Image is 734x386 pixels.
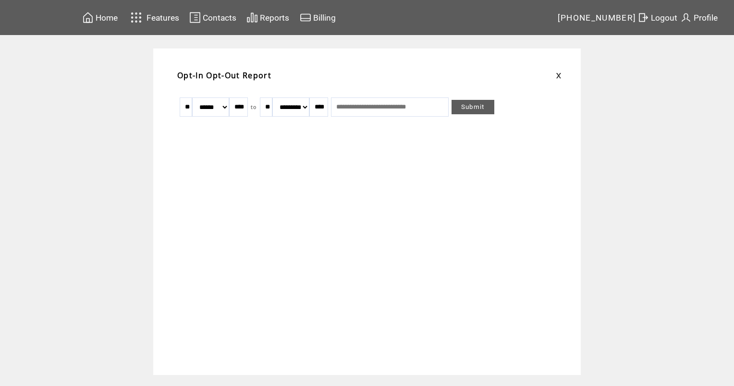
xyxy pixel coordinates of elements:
span: Billing [313,13,336,23]
a: Profile [679,10,719,25]
a: Contacts [188,10,238,25]
span: Contacts [203,13,236,23]
img: chart.svg [246,12,258,24]
img: features.svg [128,10,145,25]
a: Features [126,8,181,27]
span: to [251,104,257,110]
a: Home [81,10,119,25]
a: Reports [245,10,291,25]
span: Logout [651,13,677,23]
span: Reports [260,13,289,23]
span: Opt-In Opt-Out Report [177,70,271,81]
img: home.svg [82,12,94,24]
a: Submit [452,100,494,114]
a: Logout [636,10,679,25]
img: profile.svg [680,12,692,24]
span: Home [96,13,118,23]
span: Profile [694,13,718,23]
span: [PHONE_NUMBER] [558,13,636,23]
img: creidtcard.svg [300,12,311,24]
a: Billing [298,10,337,25]
img: contacts.svg [189,12,201,24]
span: Features [147,13,179,23]
img: exit.svg [637,12,649,24]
